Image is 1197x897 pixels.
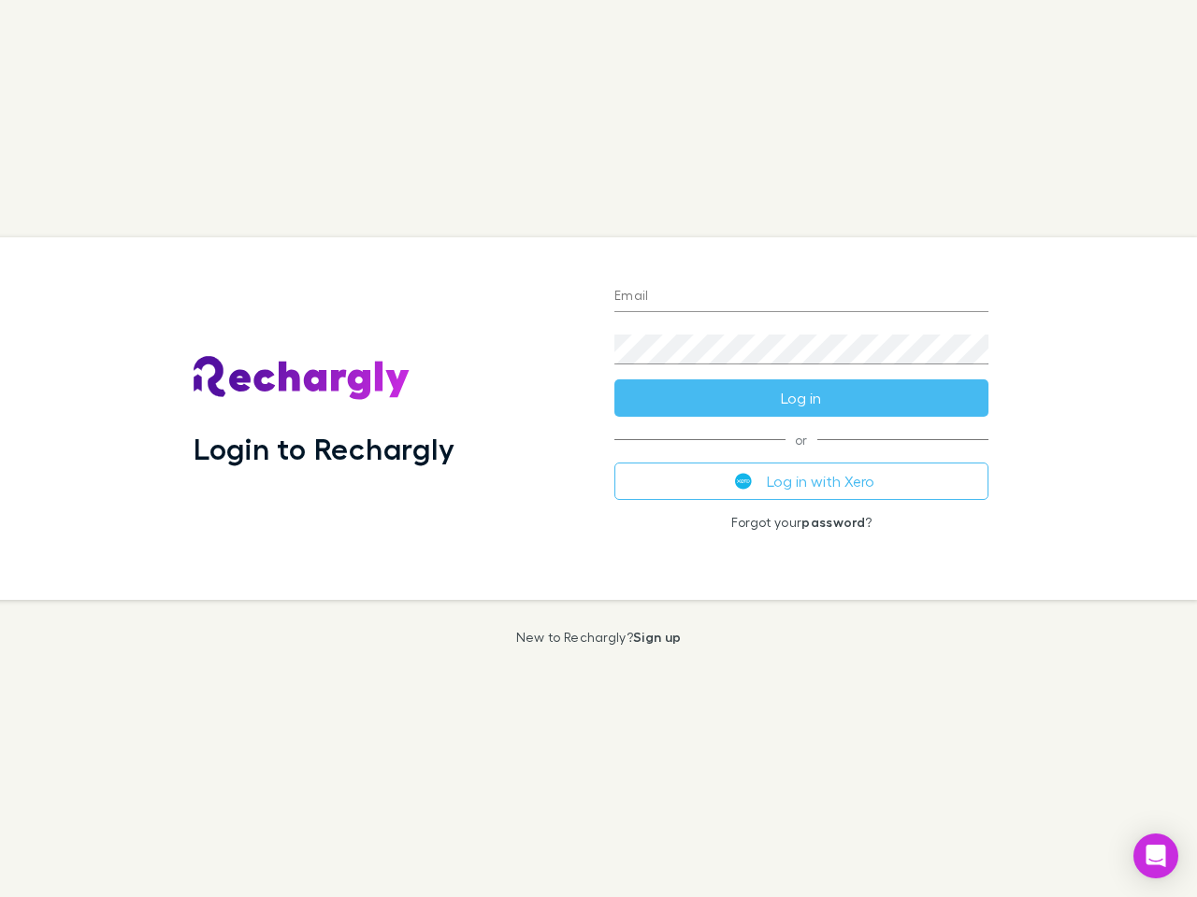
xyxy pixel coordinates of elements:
img: Rechargly's Logo [194,356,411,401]
a: Sign up [633,629,681,645]
div: Open Intercom Messenger [1133,833,1178,878]
span: or [614,439,988,440]
button: Log in with Xero [614,463,988,500]
p: Forgot your ? [614,515,988,530]
a: password [801,514,865,530]
h1: Login to Rechargly [194,431,454,466]
img: Xero's logo [735,473,752,490]
p: New to Rechargly? [516,630,682,645]
button: Log in [614,379,988,417]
